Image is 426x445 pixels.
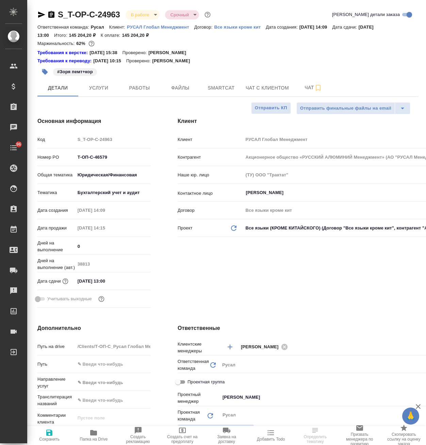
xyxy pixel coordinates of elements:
p: Дата создания: [266,25,299,30]
span: Учитывать выходные [47,296,92,302]
p: Транслитерация названий [37,394,75,407]
button: Отправить финальные файлы на email [296,102,395,114]
p: Клиентские менеджеры [178,341,220,354]
p: Ответственная команда: [37,25,91,30]
p: Проверено: [122,49,149,56]
button: Выбери, если сб и вс нужно считать рабочими днями для выполнения заказа. [97,295,106,303]
span: Сохранить [39,437,60,442]
p: Дата продажи [37,225,75,232]
p: 145 204,20 ₽ [69,33,100,38]
button: Скопировать ссылку [47,11,55,19]
button: 🙏 [402,408,419,425]
p: Контрагент [178,154,243,161]
p: 145 204,20 ₽ [122,33,153,38]
button: Распределить на ПМ-команду [178,424,254,436]
a: Все языки кроме кит [214,24,266,30]
span: Заявка на доставку [209,434,245,444]
button: Определить тематику [293,426,337,445]
p: Направление услуг [37,376,75,390]
span: Smartcat [205,84,237,92]
button: Папка на Drive [71,426,116,445]
p: [DATE] 10:15 [93,58,126,64]
span: Отправить КП [255,104,287,112]
input: Пустое поле [75,259,150,269]
span: [PERSON_NAME] [241,344,283,350]
p: Клиент: [109,25,127,30]
span: Отправить финальные файлы на email [300,105,391,112]
span: Детали [42,84,74,92]
div: ✎ Введи что-нибудь [75,377,150,388]
a: РУСАЛ Глобал Менеджмент [127,24,194,30]
div: Юридическая/Финансовая [75,169,150,181]
p: Номер PO [37,154,75,161]
p: Проектная команда [178,409,206,423]
p: Общая тематика [37,172,75,178]
span: 🙏 [405,409,416,423]
a: Требования к верстке: [37,49,89,56]
p: Договор [178,207,243,214]
button: Добавить Todo [249,426,293,445]
span: Файлы [164,84,197,92]
div: Нажми, чтобы открыть папку с инструкцией [37,58,93,64]
button: Доп статусы указывают на важность/срочность заказа [203,10,212,19]
span: В заказе уже есть ответственный ПМ или ПМ группа [178,424,254,436]
button: Добавить тэг [37,64,52,79]
p: Маржинальность: [37,41,76,46]
span: Чат с клиентом [246,84,289,92]
input: Пустое поле [75,341,150,351]
svg: Подписаться [314,84,322,92]
span: Определить тематику [297,434,333,444]
button: 45658.90 RUB; [87,39,96,48]
input: ✎ Введи что-нибудь [75,395,150,405]
p: К оплате: [101,33,122,38]
button: Создать рекламацию [116,426,160,445]
button: Сохранить [27,426,71,445]
p: Код [37,136,75,143]
p: Проверено: [126,58,152,64]
button: Призвать менеджера по развитию [338,426,382,445]
input: ✎ Введи что-нибудь [75,152,150,162]
p: Путь на drive [37,343,75,350]
p: Комментарии клиента [37,412,75,426]
span: Проектная группа [187,379,225,385]
input: Пустое поле [75,134,150,144]
span: Создать рекламацию [120,434,156,444]
button: Если добавить услуги и заполнить их объемом, то дата рассчитается автоматически [61,277,70,286]
span: Работы [123,84,156,92]
a: Требования к переводу: [37,58,93,64]
h4: Основная информация [37,117,150,125]
button: Добавить менеджера [222,339,238,355]
input: Пустое поле [75,205,135,215]
span: Папка на Drive [80,437,108,442]
p: [PERSON_NAME] [148,49,191,56]
p: Дата сдачи [37,278,61,285]
button: В работе [129,12,151,18]
p: Дней на выполнение [37,240,75,253]
a: S_T-OP-C-24963 [58,10,120,19]
div: В работе [165,10,199,19]
input: ✎ Введи что-нибудь [75,241,150,251]
div: ✎ Введи что-нибудь [78,379,142,386]
button: Отправить КП [251,102,291,114]
p: 62% [76,41,87,46]
p: Русал [91,25,109,30]
div: [PERSON_NAME] [241,343,290,351]
div: Нажми, чтобы открыть папку с инструкцией [37,49,89,56]
p: [DATE] 15:38 [89,49,122,56]
p: Проектный менеджер [178,391,220,405]
p: Ответственная команда [178,358,209,372]
input: Пустое поле [75,223,135,233]
div: Бухгалтерский учет и аудит [75,187,150,198]
button: Скопировать ссылку для ЯМессенджера [37,11,46,19]
span: Добавить Todo [257,437,285,442]
p: Итого: [54,33,69,38]
p: Путь [37,361,75,368]
span: Создать счет на предоплату [164,434,200,444]
span: Зоря пемт+кор [52,68,98,74]
p: Проект [178,225,193,232]
p: [DATE] 14:09 [299,25,332,30]
div: split button [296,102,410,114]
p: Клиент [178,136,243,143]
p: Дней на выполнение (авт.) [37,257,75,271]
